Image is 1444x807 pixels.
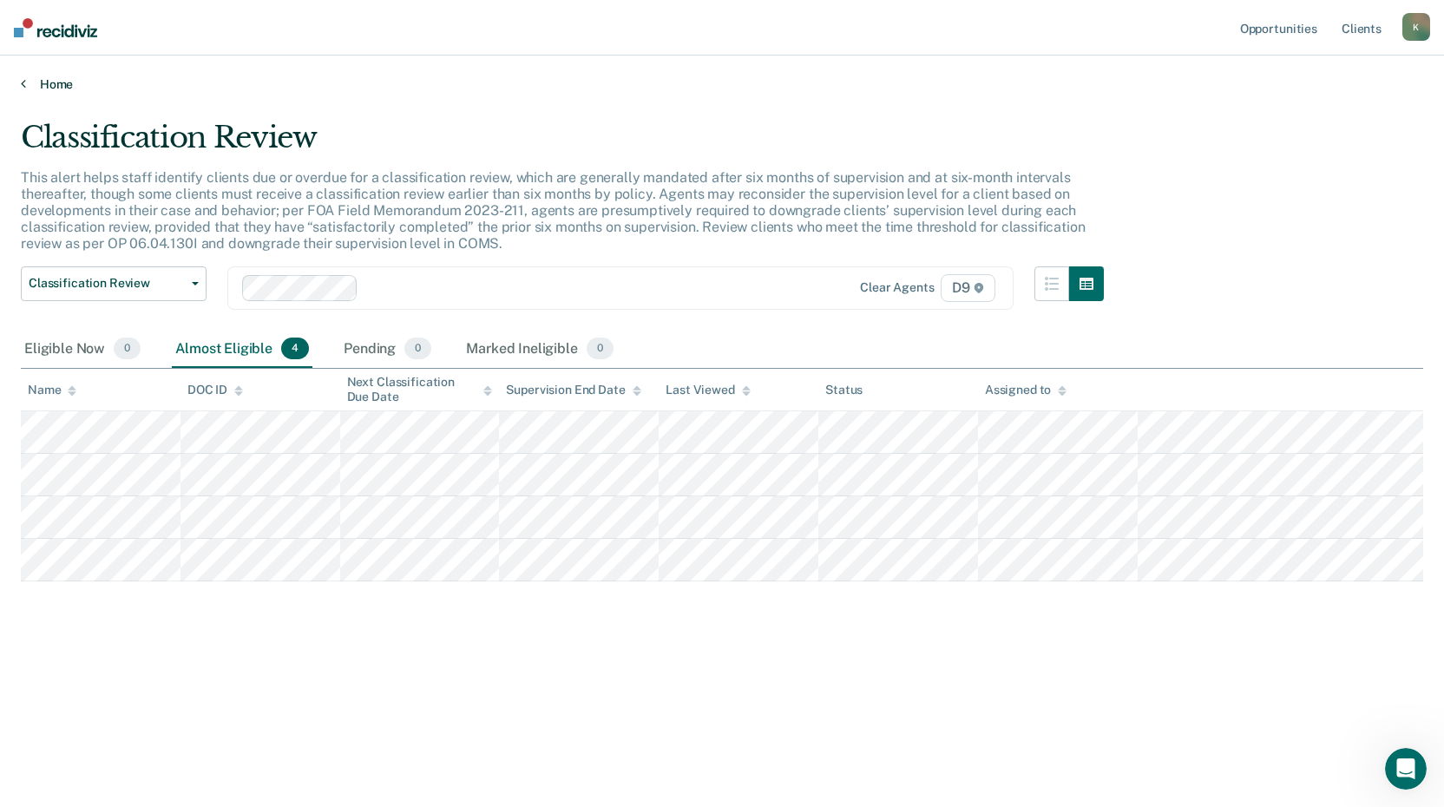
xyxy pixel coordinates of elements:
[1385,748,1427,790] iframe: Intercom live chat
[21,120,1104,169] div: Classification Review
[463,331,617,369] div: Marked Ineligible0
[347,375,493,404] div: Next Classification Due Date
[187,383,243,397] div: DOC ID
[14,18,97,37] img: Recidiviz
[985,383,1067,397] div: Assigned to
[860,280,934,295] div: Clear agents
[1402,13,1430,41] button: K
[114,338,141,360] span: 0
[29,276,185,291] span: Classification Review
[21,266,207,301] button: Classification Review
[281,338,309,360] span: 4
[587,338,614,360] span: 0
[404,338,431,360] span: 0
[825,383,863,397] div: Status
[21,76,1423,92] a: Home
[666,383,750,397] div: Last Viewed
[21,169,1085,253] p: This alert helps staff identify clients due or overdue for a classification review, which are gen...
[21,331,144,369] div: Eligible Now0
[506,383,640,397] div: Supervision End Date
[340,331,435,369] div: Pending0
[28,383,76,397] div: Name
[941,274,995,302] span: D9
[172,331,312,369] div: Almost Eligible4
